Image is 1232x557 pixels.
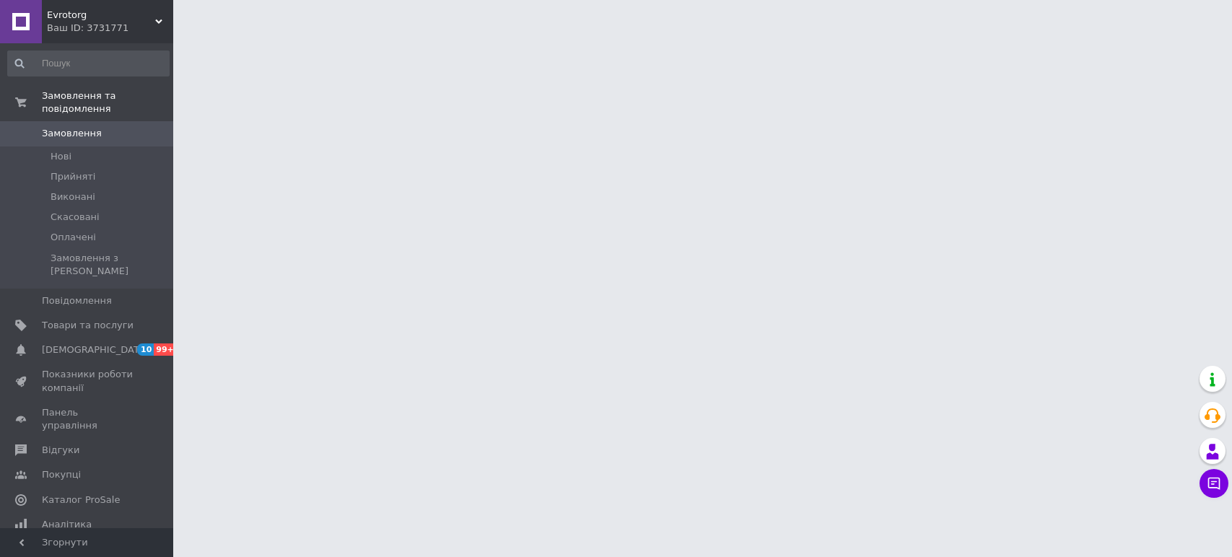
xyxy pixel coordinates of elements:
span: Замовлення з [PERSON_NAME] [51,252,168,278]
span: Evrotorg [47,9,155,22]
span: Покупці [42,468,81,481]
span: Оплачені [51,231,96,244]
span: Повідомлення [42,294,112,307]
span: Показники роботи компанії [42,368,134,394]
span: 99+ [154,343,178,356]
span: Відгуки [42,444,79,457]
div: Ваш ID: 3731771 [47,22,173,35]
span: Виконані [51,190,95,203]
span: Скасовані [51,211,100,224]
span: Замовлення [42,127,102,140]
span: 10 [137,343,154,356]
span: Аналітика [42,518,92,531]
span: Каталог ProSale [42,494,120,506]
span: Замовлення та повідомлення [42,89,173,115]
span: [DEMOGRAPHIC_DATA] [42,343,149,356]
span: Товари та послуги [42,319,134,332]
span: Панель управління [42,406,134,432]
span: Нові [51,150,71,163]
span: Прийняті [51,170,95,183]
button: Чат з покупцем [1200,469,1228,498]
input: Пошук [7,51,170,76]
